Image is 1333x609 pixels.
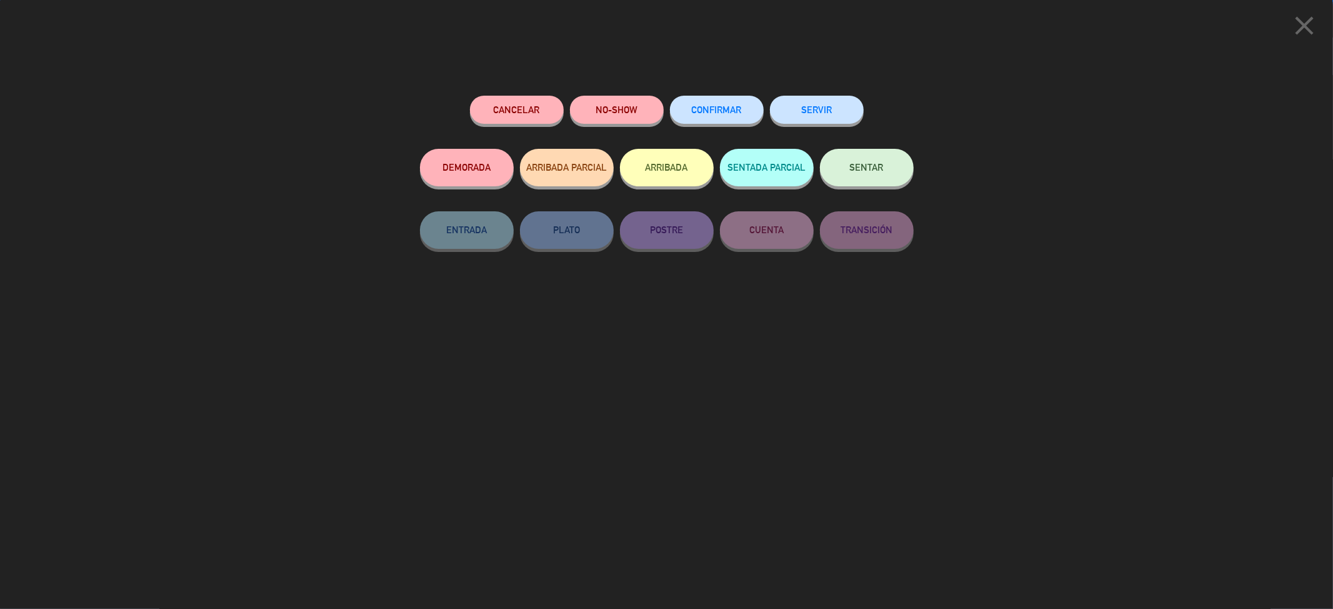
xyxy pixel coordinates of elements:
[820,211,914,249] button: TRANSICIÓN
[620,211,714,249] button: POSTRE
[520,149,614,186] button: ARRIBADA PARCIAL
[420,211,514,249] button: ENTRADA
[770,96,864,124] button: SERVIR
[620,149,714,186] button: ARRIBADA
[720,211,814,249] button: CUENTA
[526,162,607,173] span: ARRIBADA PARCIAL
[570,96,664,124] button: NO-SHOW
[692,104,742,115] span: CONFIRMAR
[470,96,564,124] button: Cancelar
[670,96,764,124] button: CONFIRMAR
[420,149,514,186] button: DEMORADA
[720,149,814,186] button: SENTADA PARCIAL
[520,211,614,249] button: PLATO
[1285,9,1324,46] button: close
[820,149,914,186] button: SENTAR
[850,162,884,173] span: SENTAR
[1289,10,1320,41] i: close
